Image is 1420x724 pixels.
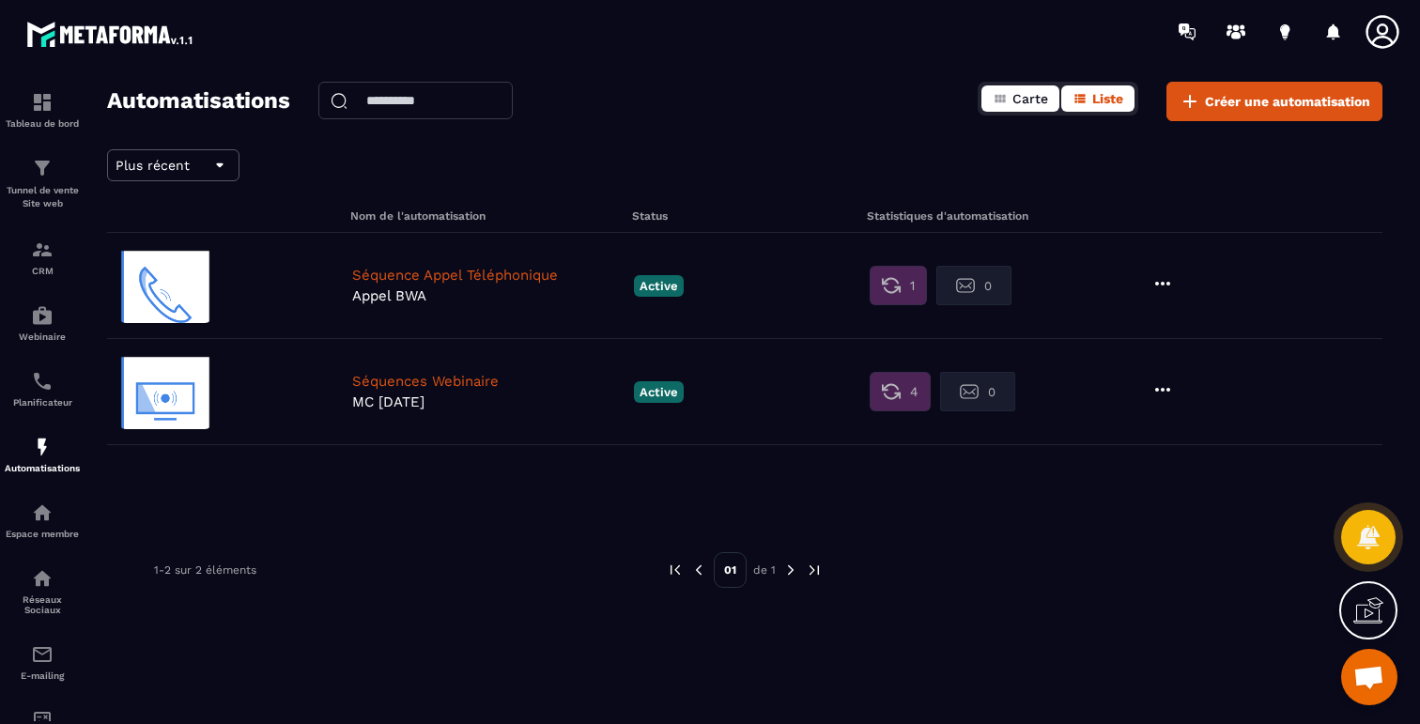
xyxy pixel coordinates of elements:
[867,209,1097,223] h6: Statistiques d'automatisation
[981,85,1059,112] button: Carte
[118,354,212,429] img: automation-background
[352,267,625,284] p: Séquence Appel Téléphonique
[634,381,684,403] p: Active
[5,629,80,695] a: emailemailE-mailing
[116,158,190,173] span: Plus récent
[667,562,684,578] img: prev
[352,373,625,390] p: Séquences Webinaire
[5,529,80,539] p: Espace membre
[31,157,54,179] img: formation
[940,372,1015,411] button: 0
[936,266,1011,305] button: 0
[31,370,54,393] img: scheduler
[31,304,54,327] img: automations
[31,501,54,524] img: automations
[806,562,823,578] img: next
[1205,92,1370,111] span: Créer une automatisation
[5,331,80,342] p: Webinaire
[1012,91,1048,106] span: Carte
[5,356,80,422] a: schedulerschedulerPlanificateur
[107,82,290,121] h2: Automatisations
[5,118,80,129] p: Tableau de bord
[352,393,625,410] p: MC [DATE]
[5,487,80,553] a: automationsautomationsEspace membre
[882,276,901,295] img: first stat
[5,594,80,615] p: Réseaux Sociaux
[352,287,625,304] p: Appel BWA
[5,224,80,290] a: formationformationCRM
[870,372,931,411] button: 4
[5,553,80,629] a: social-networksocial-networkRéseaux Sociaux
[5,397,80,408] p: Planificateur
[984,279,992,293] span: 0
[882,382,901,401] img: first stat
[988,385,996,399] span: 0
[632,209,862,223] h6: Status
[26,17,195,51] img: logo
[31,643,54,666] img: email
[5,184,80,210] p: Tunnel de vente Site web
[5,463,80,473] p: Automatisations
[350,209,627,223] h6: Nom de l'automatisation
[753,562,776,578] p: de 1
[910,382,918,401] span: 4
[1166,82,1382,121] button: Créer une automatisation
[5,77,80,143] a: formationformationTableau de bord
[714,552,747,588] p: 01
[31,567,54,590] img: social-network
[5,422,80,487] a: automationsautomationsAutomatisations
[634,275,684,297] p: Active
[5,670,80,681] p: E-mailing
[960,382,979,401] img: second stat
[782,562,799,578] img: next
[118,248,212,323] img: automation-background
[910,276,915,295] span: 1
[154,563,256,577] p: 1-2 sur 2 éléments
[690,562,707,578] img: prev
[31,91,54,114] img: formation
[1061,85,1134,112] button: Liste
[5,266,80,276] p: CRM
[870,266,927,305] button: 1
[956,276,975,295] img: second stat
[31,436,54,458] img: automations
[1092,91,1123,106] span: Liste
[5,143,80,224] a: formationformationTunnel de vente Site web
[5,290,80,356] a: automationsautomationsWebinaire
[1341,649,1397,705] div: Ouvrir le chat
[31,239,54,261] img: formation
